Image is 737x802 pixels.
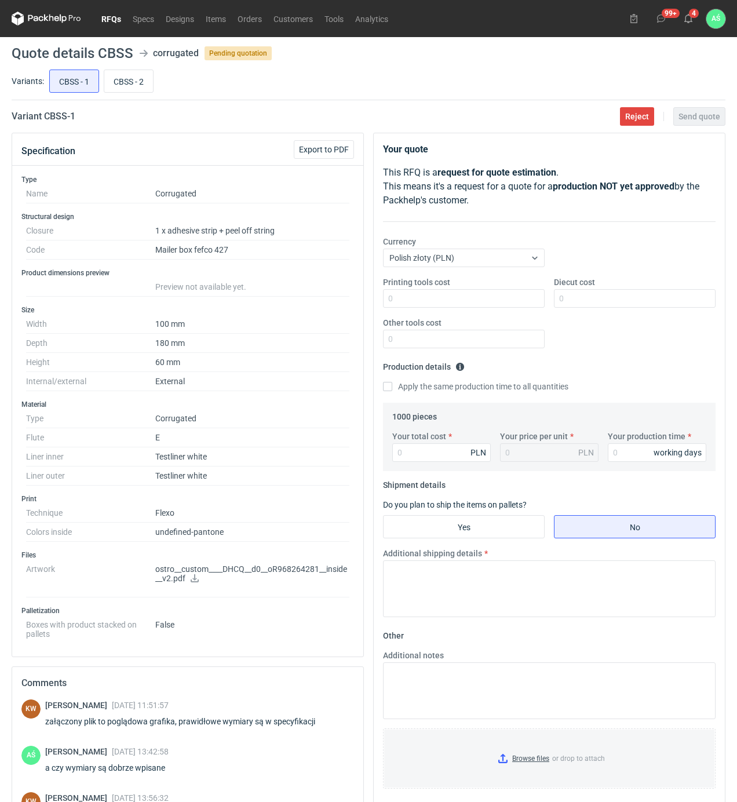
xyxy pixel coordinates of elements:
button: AŚ [706,9,725,28]
dt: Name [26,184,155,203]
dt: Colors inside [26,523,155,542]
strong: Your quote [383,144,428,155]
dt: Liner outer [26,466,155,486]
dd: Testliner white [155,466,349,486]
dd: 1 x adhesive strip + peel off string [155,221,349,240]
button: Export to PDF [294,140,354,159]
dt: Liner inner [26,447,155,466]
label: Do you plan to ship the items on pallets? [383,500,527,509]
dt: Height [26,353,155,372]
input: 0 [383,330,545,348]
input: 0 [383,289,545,308]
span: Export to PDF [299,145,349,154]
dt: Width [26,315,155,334]
dd: External [155,372,349,391]
p: This RFQ is a . This means it's a request for a quote for a by the Packhelp's customer. [383,166,716,207]
legend: Other [383,626,404,640]
dd: 100 mm [155,315,349,334]
a: RFQs [96,12,127,25]
h3: Print [21,494,354,504]
label: Additional shipping details [383,548,482,559]
h2: Comments [21,676,354,690]
legend: Production details [383,358,465,371]
div: corrugated [153,46,199,60]
dd: 180 mm [155,334,349,353]
dt: Closure [26,221,155,240]
span: Reject [625,112,649,121]
a: Orders [232,12,268,25]
figcaption: KW [21,699,41,719]
h3: Type [21,175,354,184]
strong: request for quote estimation [437,167,556,178]
strong: production NOT yet approved [553,181,674,192]
label: or drop to attach [384,729,715,788]
h1: Quote details CBSS [12,46,133,60]
span: [PERSON_NAME] [45,701,112,710]
dd: Corrugated [155,409,349,428]
a: Analytics [349,12,394,25]
dt: Technique [26,504,155,523]
div: załączony plik to poglądowa grafika, prawidłowe wymiary są w specyfikacji [45,716,329,727]
label: Variants: [12,75,44,87]
button: Send quote [673,107,725,126]
dd: Mailer box fefco 427 [155,240,349,260]
h2: Variant CBSS - 1 [12,110,75,123]
dd: False [155,615,349,639]
label: Yes [383,515,545,538]
h3: Files [21,551,354,560]
div: Klaudia Wiśniewska [21,699,41,719]
dd: Flexo [155,504,349,523]
label: Apply the same production time to all quantities [383,381,568,392]
p: ostro__custom____DHCQ__d0__oR968264281__inside__v2.pdf [155,564,349,584]
dd: undefined-pantone [155,523,349,542]
input: 0 [554,289,716,308]
dt: Type [26,409,155,428]
span: Pending quotation [205,46,272,60]
a: Designs [160,12,200,25]
button: 99+ [652,9,670,28]
span: [PERSON_NAME] [45,747,112,756]
div: Adrian Świerżewski [21,746,41,765]
dd: 60 mm [155,353,349,372]
a: Items [200,12,232,25]
input: 0 [608,443,706,462]
input: 0 [392,443,491,462]
label: Your price per unit [500,431,568,442]
label: CBSS - 2 [104,70,154,93]
span: Preview not available yet. [155,282,246,291]
h3: Structural design [21,212,354,221]
h3: Product dimensions preview [21,268,354,278]
label: Additional notes [383,650,444,661]
legend: 1000 pieces [392,407,437,421]
label: Your production time [608,431,685,442]
span: Polish złoty (PLN) [389,253,454,263]
figcaption: AŚ [21,746,41,765]
dt: Flute [26,428,155,447]
div: PLN [578,447,594,458]
dd: E [155,428,349,447]
label: Diecut cost [554,276,595,288]
dt: Code [26,240,155,260]
span: Send quote [678,112,720,121]
dd: Corrugated [155,184,349,203]
label: No [554,515,716,538]
svg: Packhelp Pro [12,12,81,25]
dt: Internal/external [26,372,155,391]
dd: Testliner white [155,447,349,466]
label: Other tools cost [383,317,442,329]
label: CBSS - 1 [49,70,99,93]
dt: Artwork [26,560,155,597]
h3: Palletization [21,606,354,615]
span: [DATE] 13:42:58 [112,747,169,756]
button: Reject [620,107,654,126]
h3: Material [21,400,354,409]
dt: Depth [26,334,155,353]
dt: Boxes with product stacked on pallets [26,615,155,639]
button: Specification [21,137,75,165]
button: 4 [679,9,698,28]
label: Currency [383,236,416,247]
a: Tools [319,12,349,25]
div: PLN [470,447,486,458]
div: Adrian Świerżewski [706,9,725,28]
